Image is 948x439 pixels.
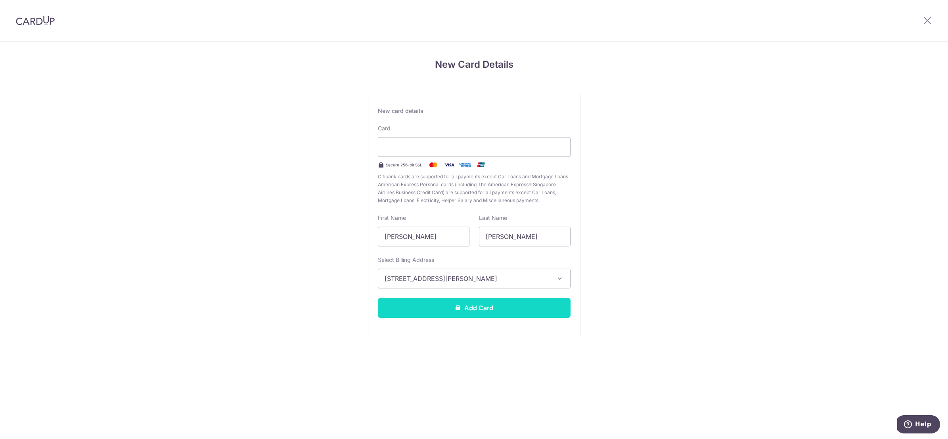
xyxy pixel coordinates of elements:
label: First Name [378,214,406,222]
img: .alt.amex [457,160,473,170]
span: Help [18,6,34,13]
span: Citibank cards are supported for all payments except Car Loans and Mortgage Loans. American Expre... [378,173,571,204]
label: Card [378,124,391,132]
img: .alt.unionpay [473,160,489,170]
button: Add Card [378,298,571,318]
iframe: Secure card payment input frame [385,142,564,152]
img: CardUp [16,16,55,25]
span: Secure 256-bit SSL [386,162,422,168]
label: Select Billing Address [378,256,434,264]
button: [STREET_ADDRESS][PERSON_NAME] [378,269,571,288]
iframe: Opens a widget where you can find more information [897,415,940,435]
input: Cardholder First Name [378,227,469,246]
label: Last Name [479,214,507,222]
img: Mastercard [425,160,441,170]
input: Cardholder Last Name [479,227,571,246]
h4: New Card Details [368,57,580,72]
span: [STREET_ADDRESS][PERSON_NAME] [385,274,550,283]
div: New card details [378,107,571,115]
img: Visa [441,160,457,170]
